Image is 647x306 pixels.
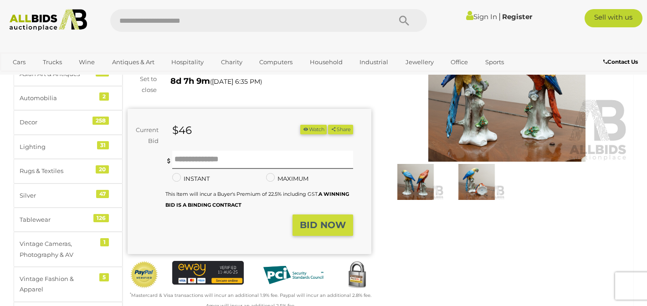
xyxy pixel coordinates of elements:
[7,55,31,70] a: Cars
[5,9,92,31] img: Allbids.com.au
[14,135,123,159] a: Lighting 31
[20,142,95,152] div: Lighting
[20,190,95,201] div: Silver
[14,208,123,232] a: Tablewear 126
[328,125,353,134] button: Share
[20,274,95,295] div: Vintage Fashion & Apparel
[73,55,101,70] a: Wine
[502,12,532,21] a: Register
[585,9,642,27] a: Sell with us
[37,55,68,70] a: Trucks
[498,11,501,21] span: |
[121,74,164,95] div: Set to close
[165,191,349,208] b: A WINNING BID IS A BINDING CONTRACT
[253,55,298,70] a: Computers
[400,55,440,70] a: Jewellery
[466,12,497,21] a: Sign In
[14,232,123,267] a: Vintage Cameras, Photography & AV 1
[172,261,244,285] img: eWAY Payment Gateway
[20,166,95,176] div: Rugs & Textiles
[93,214,109,222] div: 126
[96,165,109,173] div: 20
[387,164,444,200] img: Pair Antique German Sitzendorf Porcelain Parrot Figures, Circa 1800s
[97,141,109,149] div: 31
[20,239,95,260] div: Vintage Cameras, Photography & AV
[128,125,165,146] div: Current Bid
[300,125,327,134] li: Watch this item
[300,219,346,230] strong: BID NOW
[172,173,210,184] label: INSTANT
[100,238,109,246] div: 1
[130,261,159,289] img: Official PayPal Seal
[381,9,427,32] button: Search
[354,55,394,70] a: Industrial
[165,55,210,70] a: Hospitality
[304,55,349,70] a: Household
[92,117,109,125] div: 258
[172,124,192,137] strong: $46
[343,261,371,290] img: Secured by Rapid SSL
[14,86,123,110] a: Automobilia 2
[479,55,510,70] a: Sports
[106,55,160,70] a: Antiques & Art
[603,57,640,67] a: Contact Us
[20,214,95,225] div: Tablewear
[212,77,260,86] span: [DATE] 6:35 PM
[170,76,210,86] strong: 8d 7h 9m
[14,159,123,183] a: Rugs & Textiles 20
[215,55,248,70] a: Charity
[210,78,262,85] span: ( )
[266,173,308,184] label: MAXIMUM
[603,58,638,65] b: Contact Us
[20,93,95,103] div: Automobilia
[445,55,474,70] a: Office
[99,92,109,101] div: 2
[7,70,83,85] a: [GEOGRAPHIC_DATA]
[300,125,327,134] button: Watch
[96,190,109,198] div: 47
[14,267,123,302] a: Vintage Fashion & Apparel 5
[14,184,123,208] a: Silver 47
[20,117,95,127] div: Decor
[99,273,109,281] div: 5
[448,164,505,200] img: Pair Antique German Sitzendorf Porcelain Parrot Figures, Circa 1800s
[385,5,629,162] img: Pair Antique German Sitzendorf Porcelain Parrot Figures, Circa 1800s
[257,261,329,290] img: PCI DSS compliant
[293,214,353,236] button: BID NOW
[165,191,349,208] small: This Item will incur a Buyer's Premium of 22.5% including GST.
[14,110,123,134] a: Decor 258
